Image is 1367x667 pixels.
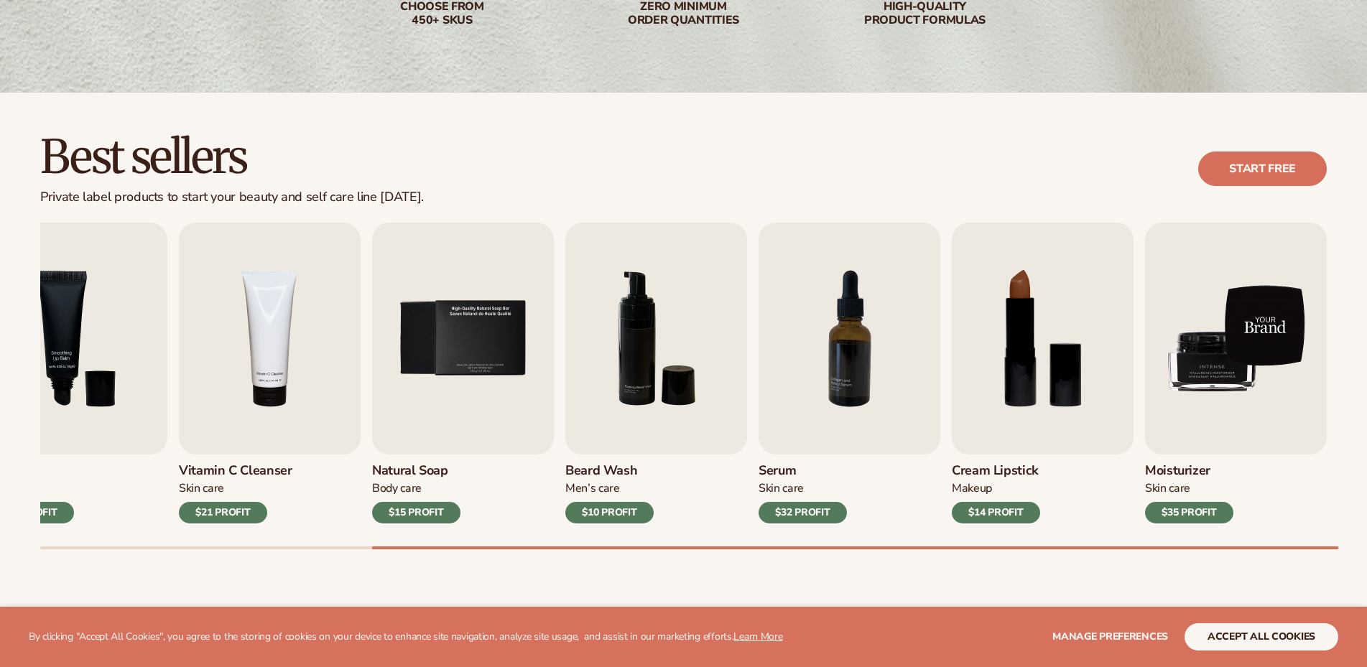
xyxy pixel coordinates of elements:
[733,630,782,643] a: Learn More
[952,463,1040,479] h3: Cream Lipstick
[179,502,267,523] div: $21 PROFIT
[1145,502,1233,523] div: $35 PROFIT
[40,190,424,205] div: Private label products to start your beauty and self care line [DATE].
[1145,223,1327,454] img: Shopify Image 13
[759,502,847,523] div: $32 PROFIT
[565,481,654,496] div: Men’s Care
[179,463,292,479] h3: Vitamin C Cleanser
[372,223,554,523] a: 5 / 9
[372,463,460,479] h3: Natural Soap
[565,463,654,479] h3: Beard Wash
[40,133,424,181] h2: Best sellers
[565,223,747,523] a: 6 / 9
[1185,623,1338,650] button: accept all cookies
[759,223,940,523] a: 7 / 9
[1052,630,1168,643] span: Manage preferences
[1198,151,1327,186] a: Start free
[29,631,783,643] p: By clicking "Accept All Cookies", you agree to the storing of cookies on your device to enhance s...
[952,502,1040,523] div: $14 PROFIT
[759,463,847,479] h3: Serum
[952,481,1040,496] div: Makeup
[1145,463,1233,479] h3: Moisturizer
[372,481,460,496] div: Body Care
[179,223,361,523] a: 4 / 9
[565,502,654,523] div: $10 PROFIT
[1052,623,1168,650] button: Manage preferences
[1145,481,1233,496] div: Skin Care
[372,502,460,523] div: $15 PROFIT
[759,481,847,496] div: Skin Care
[952,223,1134,523] a: 8 / 9
[1145,223,1327,523] a: 9 / 9
[179,481,292,496] div: Skin Care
